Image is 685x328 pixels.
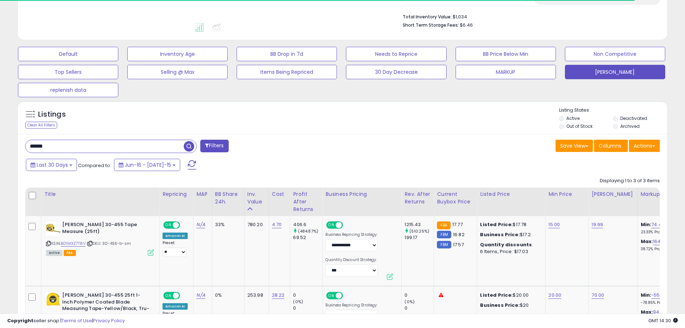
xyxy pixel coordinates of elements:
[62,221,150,237] b: [PERSON_NAME] 30-455 Tape Measure (25ft)
[566,115,580,121] label: Active
[18,65,118,79] button: Top Sellers
[215,292,239,298] div: 0%
[293,292,322,298] div: 0
[247,292,263,298] div: 253.98
[46,292,60,306] img: 41yyowkWtBL._SL40_.jpg
[620,115,647,121] label: Deactivated
[410,228,429,234] small: (510.25%)
[405,234,434,241] div: 199.17
[293,305,322,311] div: 0
[87,241,131,246] span: | SKU: 30-455-b-sm
[480,190,542,198] div: Listed Price
[78,162,111,169] span: Compared to:
[653,238,668,245] a: 164.68
[480,221,513,228] b: Listed Price:
[196,221,205,228] a: N/A
[114,159,180,171] button: Jun-16 - [DATE]-15
[405,190,431,206] div: Rev. After Returns
[7,317,33,324] strong: Copyright
[437,231,451,238] small: FBM
[480,302,540,309] div: $20
[46,250,63,256] span: All listings currently available for purchase on Amazon
[629,140,660,152] button: Actions
[548,221,560,228] a: 15.00
[325,190,398,198] div: Business Pricing
[62,292,150,320] b: [PERSON_NAME] 30-455 25ft 1-Inch Polymer Coated Blade Measuring Tape-Yellow/Black, Tru-Zero End H...
[453,231,465,238] span: 16.82
[38,109,66,120] h5: Listings
[325,257,378,262] label: Quantity Discount Strategy:
[480,292,513,298] b: Listed Price:
[46,221,60,236] img: 41EqWcbzeRL._SL40_.jpg
[293,234,322,241] div: 69.52
[293,221,322,228] div: 406.6
[456,65,556,79] button: MARKUP
[44,190,156,198] div: Title
[480,221,540,228] div: $17.78
[293,190,319,213] div: Profit After Returns
[346,47,446,61] button: Needs to Reprice
[127,65,228,79] button: Selling @ Max
[272,292,285,299] a: 28.22
[600,178,660,184] div: Displaying 1 to 3 of 3 items
[480,292,540,298] div: $20.00
[405,305,434,311] div: 0
[37,161,68,169] span: Last 30 Days
[7,318,125,324] div: seller snap | |
[480,231,520,238] b: Business Price:
[342,222,353,228] span: OFF
[272,221,282,228] a: 4.70
[559,107,667,114] p: Listing States:
[196,292,205,299] a: N/A
[460,22,473,28] span: $6.46
[641,292,652,298] b: Min:
[237,65,337,79] button: Items Being Repriced
[196,190,209,198] div: MAP
[127,47,228,61] button: Inventory Age
[641,238,653,245] b: Max:
[293,299,303,305] small: (0%)
[592,190,634,198] div: [PERSON_NAME]
[163,190,190,198] div: Repricing
[403,22,459,28] b: Short Term Storage Fees:
[566,123,593,129] label: Out of Stock
[25,122,57,129] div: Clear All Filters
[641,221,652,228] b: Min:
[452,221,463,228] span: 17.77
[480,302,520,309] b: Business Price:
[599,142,621,149] span: Columns
[93,317,125,324] a: Privacy Policy
[18,47,118,61] button: Default
[164,293,173,299] span: ON
[125,161,171,169] span: Jun-16 - [DATE]-15
[325,303,378,308] label: Business Repricing Strategy:
[179,222,191,228] span: OFF
[163,233,188,239] div: Amazon AI
[164,222,173,228] span: ON
[46,221,154,255] div: ASIN:
[437,241,451,248] small: FBM
[215,190,241,206] div: BB Share 24h.
[437,221,450,229] small: FBA
[592,292,604,299] a: 70.00
[480,232,540,238] div: $17.2
[247,221,263,228] div: 780.20
[480,248,540,255] div: 6 Items, Price: $17.03
[247,190,266,206] div: Inv. value
[18,83,118,97] button: replenish data
[620,123,640,129] label: Archived
[548,292,561,299] a: 20.00
[594,140,628,152] button: Columns
[327,293,336,299] span: ON
[298,228,318,234] small: (484.87%)
[405,221,434,228] div: 1215.43
[179,293,191,299] span: OFF
[651,221,664,228] a: 74.47
[437,190,474,206] div: Current Buybox Price
[405,299,415,305] small: (0%)
[163,303,188,310] div: Amazon AI
[651,292,667,299] a: -55.88
[61,317,92,324] a: Terms of Use
[548,190,585,198] div: Min Price
[403,12,654,21] li: $1,034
